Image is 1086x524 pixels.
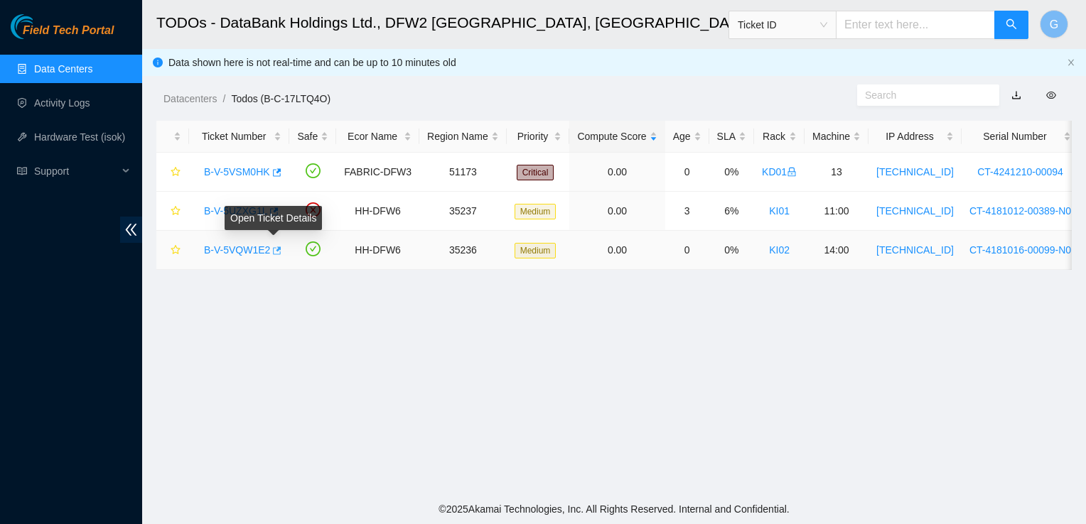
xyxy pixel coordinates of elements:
[977,166,1063,178] a: CT-4241210-00094
[34,131,125,143] a: Hardware Test (isok)
[876,244,954,256] a: [TECHNICAL_ID]
[164,239,181,261] button: star
[738,14,827,36] span: Ticket ID
[1040,10,1068,38] button: G
[419,231,507,270] td: 35236
[34,157,118,185] span: Support
[1067,58,1075,67] button: close
[17,166,27,176] span: read
[665,231,709,270] td: 0
[769,205,790,217] a: KI01
[709,231,754,270] td: 0%
[34,97,90,109] a: Activity Logs
[1050,16,1058,33] span: G
[569,153,665,192] td: 0.00
[709,192,754,231] td: 6%
[787,167,797,177] span: lock
[34,63,92,75] a: Data Centers
[171,245,181,256] span: star
[865,87,980,103] input: Search
[876,166,954,178] a: [TECHNICAL_ID]
[769,244,790,256] a: KI02
[569,192,665,231] td: 0.00
[164,160,181,183] button: star
[805,153,869,192] td: 13
[336,153,419,192] td: FABRIC-DFW3
[665,153,709,192] td: 0
[515,204,557,219] span: Medium
[969,205,1071,217] a: CT-4181012-00389-N0
[515,243,557,258] span: Medium
[1006,18,1017,32] span: search
[1046,90,1056,100] span: eye
[23,24,114,38] span: Field Tech Portal
[517,165,554,180] span: Critical
[665,192,709,231] td: 3
[222,93,225,104] span: /
[1001,84,1032,107] button: download
[225,206,322,230] div: Open Ticket Details
[419,153,507,192] td: 51173
[336,231,419,270] td: HH-DFW6
[204,205,267,217] a: B-V-5UZXG1L
[11,26,114,44] a: Akamai TechnologiesField Tech Portal
[762,166,797,178] a: KD01lock
[876,205,954,217] a: [TECHNICAL_ID]
[419,192,507,231] td: 35237
[204,244,270,256] a: B-V-5VQW1E2
[142,494,1086,524] footer: © 2025 Akamai Technologies, Inc. All Rights Reserved. Internal and Confidential.
[805,192,869,231] td: 11:00
[204,166,270,178] a: B-V-5VSM0HK
[1067,58,1075,67] span: close
[120,217,142,243] span: double-left
[164,200,181,222] button: star
[306,202,321,217] span: close-circle
[171,206,181,217] span: star
[569,231,665,270] td: 0.00
[11,14,72,39] img: Akamai Technologies
[836,11,995,39] input: Enter text here...
[969,244,1071,256] a: CT-4181016-00099-N0
[709,153,754,192] td: 0%
[336,192,419,231] td: HH-DFW6
[163,93,217,104] a: Datacenters
[306,163,321,178] span: check-circle
[231,93,330,104] a: Todos (B-C-17LTQ4O)
[994,11,1028,39] button: search
[1011,89,1021,101] a: download
[805,231,869,270] td: 14:00
[306,241,321,256] span: check-circle
[171,167,181,178] span: star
